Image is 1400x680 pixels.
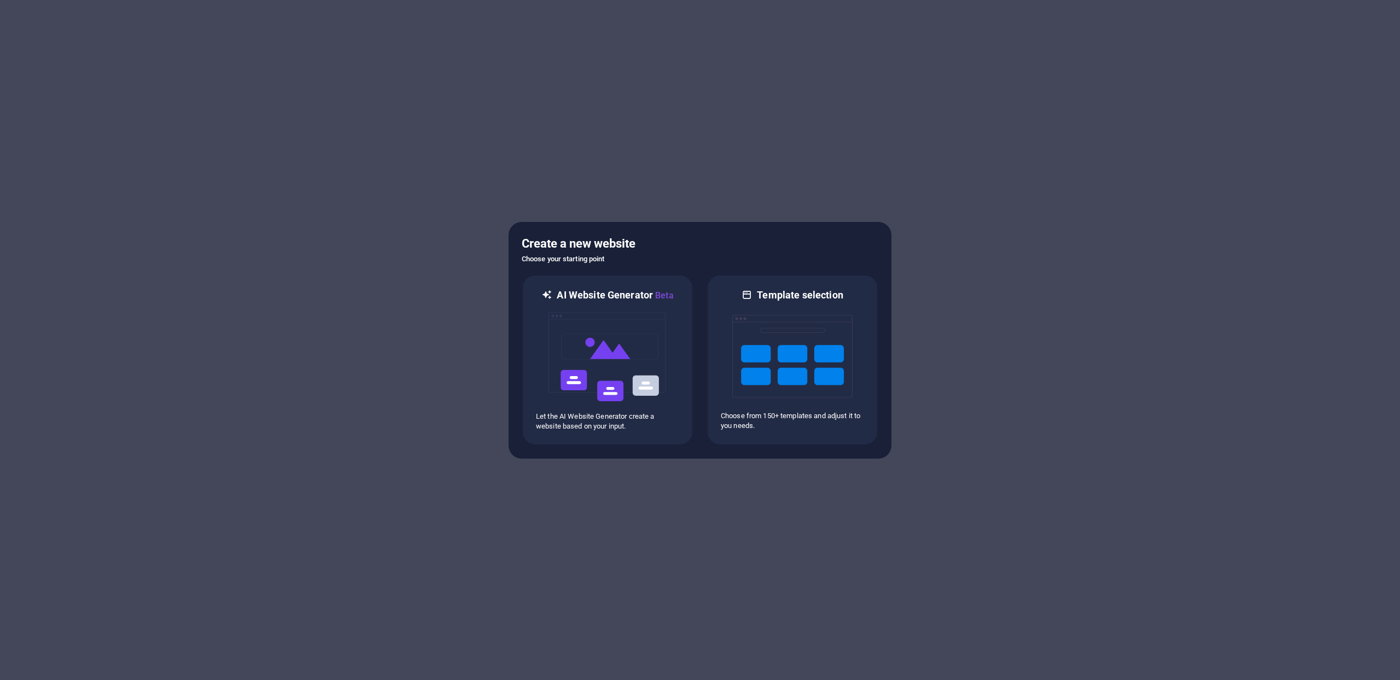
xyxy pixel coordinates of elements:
[653,290,674,301] span: Beta
[522,274,693,445] div: AI Website GeneratorBetaaiLet the AI Website Generator create a website based on your input.
[721,411,864,431] p: Choose from 150+ templates and adjust it to you needs.
[547,302,668,412] img: ai
[757,289,843,302] h6: Template selection
[536,412,679,431] p: Let the AI Website Generator create a website based on your input.
[522,235,878,253] h5: Create a new website
[557,289,673,302] h6: AI Website Generator
[707,274,878,445] div: Template selectionChoose from 150+ templates and adjust it to you needs.
[522,253,878,266] h6: Choose your starting point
